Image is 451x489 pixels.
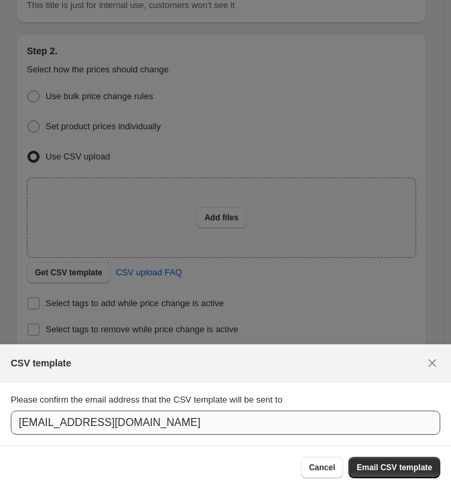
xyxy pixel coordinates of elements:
[348,457,440,478] button: Email CSV template
[357,462,432,473] span: Email CSV template
[301,457,343,478] button: Cancel
[11,395,282,405] span: Please confirm the email address that the CSV template will be sent to
[11,356,71,370] h2: CSV template
[422,352,443,374] button: Close
[309,462,335,473] span: Cancel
